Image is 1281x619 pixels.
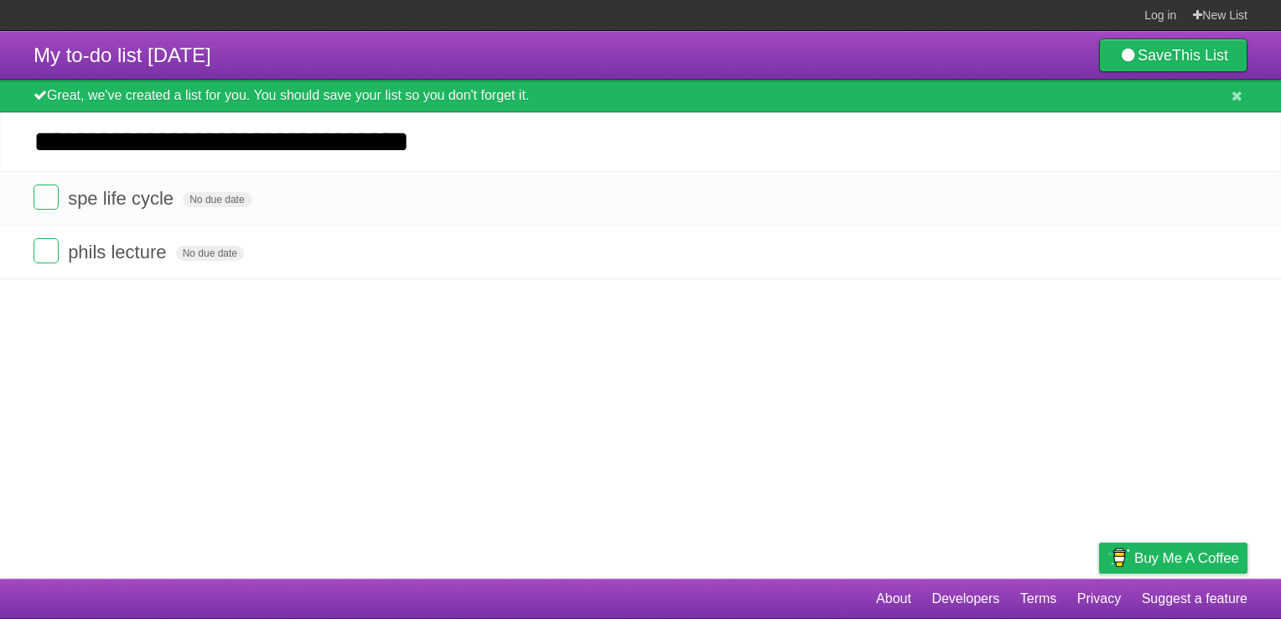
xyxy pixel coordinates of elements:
[34,238,59,263] label: Done
[176,246,244,261] span: No due date
[876,583,911,615] a: About
[34,185,59,210] label: Done
[1142,583,1247,615] a: Suggest a feature
[931,583,999,615] a: Developers
[68,188,178,209] span: spe life cycle
[34,44,211,66] span: My to-do list [DATE]
[68,242,170,263] span: phils lecture
[1020,583,1057,615] a: Terms
[1099,39,1247,72] a: SaveThis List
[183,192,251,207] span: No due date
[1134,544,1239,573] span: Buy me a coffee
[1107,544,1130,572] img: Buy me a coffee
[1099,543,1247,574] a: Buy me a coffee
[1172,47,1228,64] b: This List
[1077,583,1121,615] a: Privacy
